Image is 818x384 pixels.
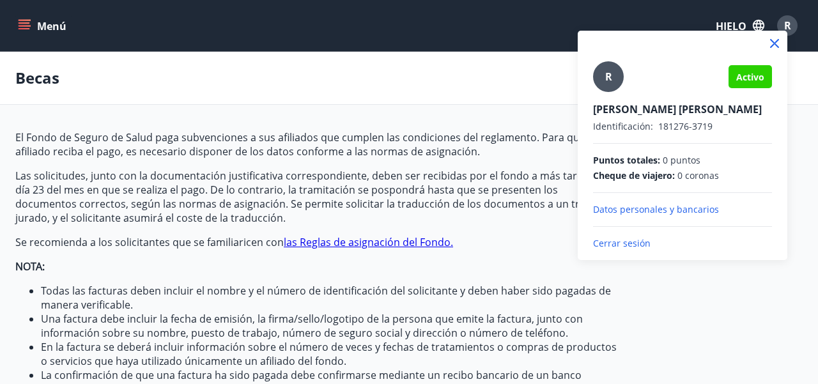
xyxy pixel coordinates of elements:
font: 181276-3719 [658,120,713,132]
font: 0 [663,154,668,166]
font: Identificación: [593,120,653,132]
font: Puntos totales [593,154,658,166]
font: R [605,70,612,84]
font: : [672,169,675,181]
font: : [658,154,660,166]
font: 0 coronas [677,169,719,181]
font: Cheque de viajero [593,169,672,181]
font: puntos [670,154,700,166]
font: Cerrar sesión [593,237,651,249]
font: [PERSON_NAME] [PERSON_NAME] [593,102,762,116]
font: Datos personales y bancarios [593,203,719,215]
font: Activo [736,71,764,83]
